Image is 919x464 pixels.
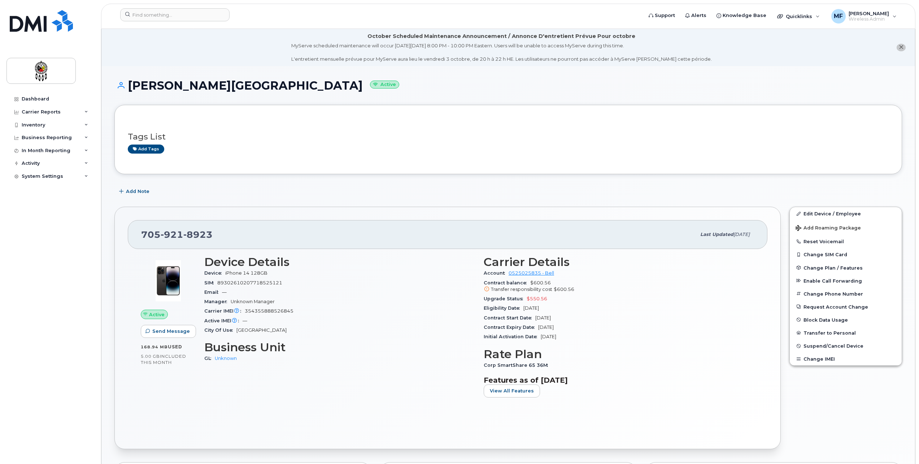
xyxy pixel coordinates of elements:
span: Device [204,270,225,276]
img: image20231002-3703462-njx0qo.jpeg [147,259,190,302]
h3: Features as of [DATE] [484,376,754,384]
button: Add Note [114,185,156,198]
span: [GEOGRAPHIC_DATA] [236,327,287,333]
button: Change SIM Card [790,248,902,261]
span: Carrier IMEI [204,308,245,314]
span: — [243,318,247,323]
h3: Tags List [128,132,889,141]
span: Unknown Manager [231,299,275,304]
span: included this month [141,353,186,365]
h3: Carrier Details [484,255,754,268]
button: Request Account Change [790,300,902,313]
span: Contract Expiry Date [484,325,538,330]
h3: Rate Plan [484,348,754,361]
span: used [168,344,182,349]
h3: Device Details [204,255,475,268]
span: [DATE] [535,315,551,321]
span: [DATE] [733,232,750,237]
small: Active [370,81,399,89]
span: [DATE] [523,305,539,311]
span: Enable Call Forwarding [803,278,862,283]
span: 354355888526845 [245,308,293,314]
span: Contract Start Date [484,315,535,321]
span: Active [149,311,165,318]
span: $550.56 [527,296,547,301]
span: iPhone 14 128GB [225,270,267,276]
span: GL [204,356,215,361]
button: Transfer to Personal [790,326,902,339]
button: Add Roaming Package [790,220,902,235]
button: View All Features [484,384,540,398]
span: Last updated [700,232,733,237]
span: — [222,289,227,295]
a: 0525025835 - Bell [509,270,554,276]
span: [DATE] [538,325,554,330]
span: Transfer responsibility cost [491,287,552,292]
h3: Business Unit [204,341,475,354]
span: 5.00 GB [141,354,160,359]
span: $600.56 [554,287,574,292]
h1: [PERSON_NAME][GEOGRAPHIC_DATA] [114,79,902,92]
a: Add tags [128,145,164,154]
span: Add Note [126,188,149,195]
span: Send Message [152,328,190,335]
span: Contract balance [484,280,530,285]
span: Email [204,289,222,295]
div: October Scheduled Maintenance Announcement / Annonce D'entretient Prévue Pour octobre [367,33,635,40]
button: Reset Voicemail [790,235,902,248]
span: Change Plan / Features [803,265,863,270]
span: Manager [204,299,231,304]
span: 168.94 MB [141,344,168,349]
span: Initial Activation Date [484,334,541,339]
div: MyServe scheduled maintenance will occur [DATE][DATE] 8:00 PM - 10:00 PM Eastern. Users will be u... [291,42,712,63]
span: 921 [161,229,183,240]
button: Change Phone Number [790,287,902,300]
button: Change Plan / Features [790,261,902,274]
span: Upgrade Status [484,296,527,301]
span: Eligibility Date [484,305,523,311]
button: Block Data Usage [790,313,902,326]
button: Send Message [141,325,196,338]
span: City Of Use [204,327,236,333]
span: 89302610207718525121 [217,280,282,285]
span: View All Features [490,387,534,394]
a: Edit Device / Employee [790,207,902,220]
span: 8923 [183,229,213,240]
span: Corp SmartShare 65 36M [484,362,552,368]
span: $600.56 [484,280,754,293]
span: Account [484,270,509,276]
span: SIM [204,280,217,285]
span: Active IMEI [204,318,243,323]
span: [DATE] [541,334,556,339]
span: 705 [141,229,213,240]
button: close notification [897,44,906,51]
button: Suspend/Cancel Device [790,339,902,352]
span: Add Roaming Package [796,225,861,232]
button: Change IMEI [790,352,902,365]
a: Unknown [215,356,237,361]
button: Enable Call Forwarding [790,274,902,287]
span: Suspend/Cancel Device [803,343,863,349]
